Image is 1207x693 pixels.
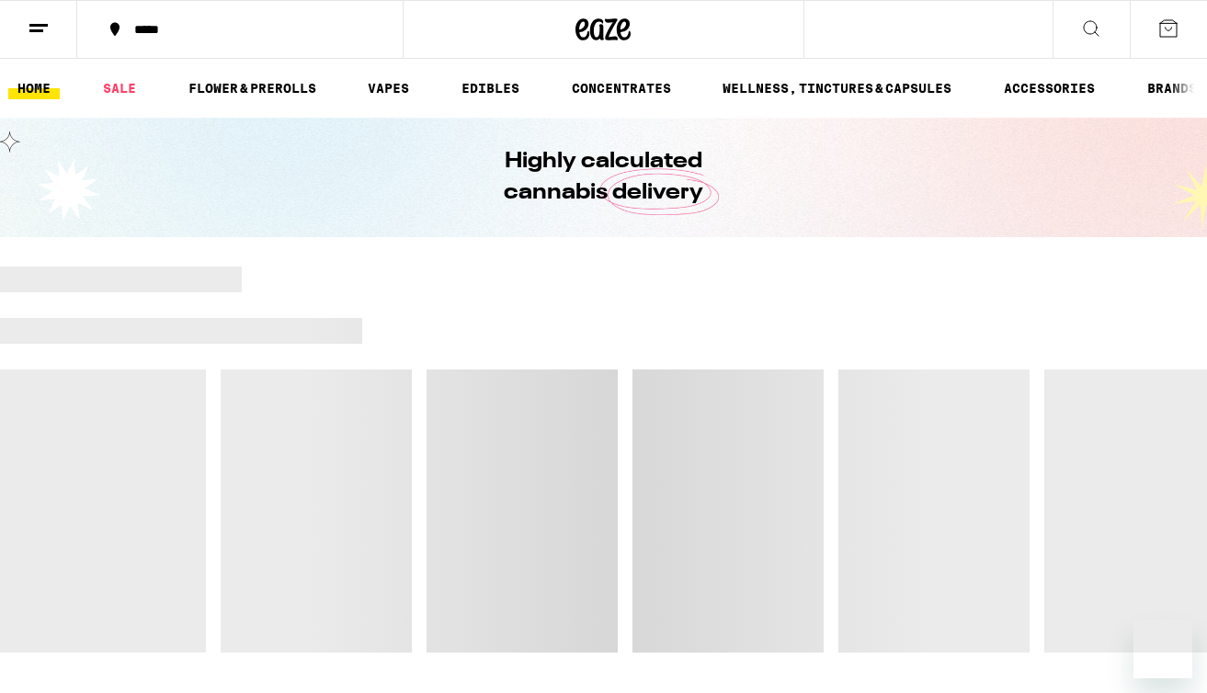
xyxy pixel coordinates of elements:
[359,77,418,99] a: VAPES
[179,77,325,99] a: FLOWER & PREROLLS
[452,77,529,99] a: EDIBLES
[452,146,756,209] h1: Highly calculated cannabis delivery
[94,77,145,99] a: SALE
[8,77,60,99] a: HOME
[995,77,1104,99] a: ACCESSORIES
[563,77,680,99] a: CONCENTRATES
[713,77,961,99] a: WELLNESS, TINCTURES & CAPSULES
[1138,77,1206,99] a: BRANDS
[1133,619,1192,678] iframe: Button to launch messaging window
